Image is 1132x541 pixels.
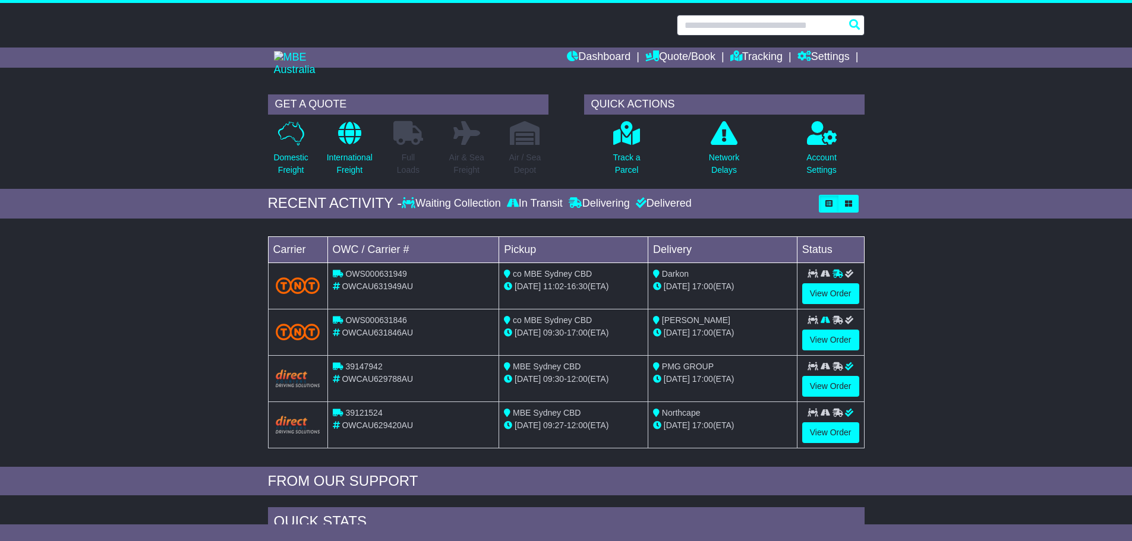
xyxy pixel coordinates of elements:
div: - (ETA) [504,327,643,339]
span: co MBE Sydney CBD [513,315,592,325]
img: Direct.png [276,416,320,434]
span: OWCAU631846AU [342,328,413,337]
span: [PERSON_NAME] [662,315,730,325]
div: QUICK ACTIONS [584,94,865,115]
span: [DATE] [664,328,690,337]
span: 16:30 [567,281,588,291]
img: TNT_Domestic.png [276,324,320,340]
span: OWS000631949 [345,269,407,279]
span: co MBE Sydney CBD [513,269,592,279]
div: (ETA) [653,280,792,293]
span: Northcape [662,408,701,417]
td: Pickup [499,236,648,262]
span: OWCAU629788AU [342,374,413,384]
img: Direct.png [276,369,320,387]
span: 39121524 [345,408,382,417]
span: 09:27 [543,420,564,430]
p: Domestic Freight [273,151,308,176]
td: Carrier [268,236,327,262]
span: 09:30 [543,374,564,384]
div: Delivered [633,197,692,210]
span: Darkon [662,269,689,279]
span: [DATE] [515,374,541,384]
span: [DATE] [515,420,541,430]
span: 11:02 [543,281,564,291]
div: Quick Stats [268,507,865,539]
div: RECENT ACTIVITY - [268,195,402,212]
div: - (ETA) [504,373,643,385]
span: 17:00 [692,420,713,430]
div: (ETA) [653,419,792,432]
a: DomesticFreight [273,121,308,183]
p: International Freight [327,151,373,176]
div: (ETA) [653,373,792,385]
span: [DATE] [515,328,541,337]
div: Waiting Collection [402,197,503,210]
span: 12:00 [567,374,588,384]
td: OWC / Carrier # [327,236,499,262]
a: View Order [802,283,859,304]
span: [DATE] [515,281,541,291]
span: 17:00 [692,281,713,291]
span: 12:00 [567,420,588,430]
div: Delivering [566,197,633,210]
a: Tracking [730,48,783,68]
div: - (ETA) [504,280,643,293]
a: Quote/Book [645,48,715,68]
span: PMG GROUP [662,362,714,371]
a: Track aParcel [612,121,641,183]
img: TNT_Domestic.png [276,277,320,293]
p: Account Settings [806,151,837,176]
a: AccountSettings [806,121,837,183]
span: 17:00 [692,374,713,384]
a: View Order [802,376,859,397]
div: - (ETA) [504,419,643,432]
span: 09:30 [543,328,564,337]
div: GET A QUOTE [268,94,548,115]
div: FROM OUR SUPPORT [268,473,865,490]
span: OWCAU631949AU [342,281,413,291]
p: Air & Sea Freight [449,151,484,176]
a: View Order [802,330,859,350]
span: [DATE] [664,374,690,384]
div: (ETA) [653,327,792,339]
div: In Transit [504,197,566,210]
p: Air / Sea Depot [509,151,541,176]
span: OWS000631846 [345,315,407,325]
p: Track a Parcel [613,151,640,176]
span: [DATE] [664,281,690,291]
span: 17:00 [567,328,588,337]
a: InternationalFreight [326,121,373,183]
span: OWCAU629420AU [342,420,413,430]
a: View Order [802,422,859,443]
span: 39147942 [345,362,382,371]
a: Settings [797,48,850,68]
p: Full Loads [393,151,423,176]
span: MBE Sydney CBD [513,362,581,371]
p: Network Delays [709,151,739,176]
a: NetworkDelays [708,121,740,183]
span: [DATE] [664,420,690,430]
a: Dashboard [567,48,630,68]
span: 17:00 [692,328,713,337]
td: Status [797,236,864,262]
span: MBE Sydney CBD [513,408,581,417]
td: Delivery [648,236,797,262]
